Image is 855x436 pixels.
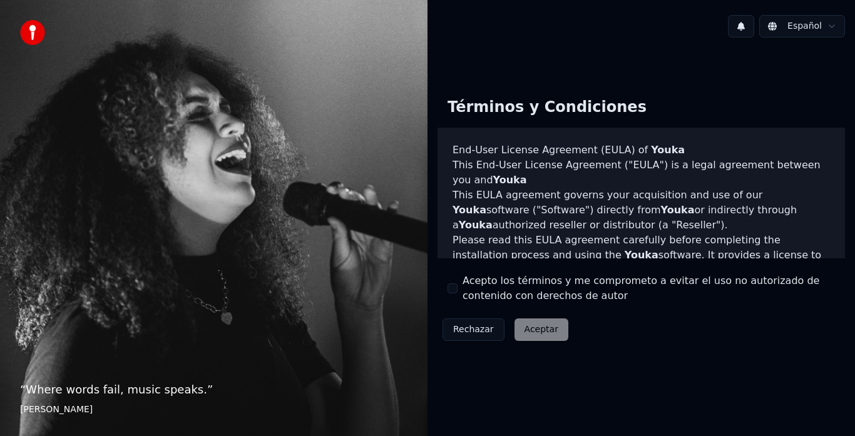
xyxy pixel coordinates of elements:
span: Youka [625,249,658,261]
span: Youka [661,204,695,216]
p: This End-User License Agreement ("EULA") is a legal agreement between you and [453,158,830,188]
footer: [PERSON_NAME] [20,403,407,416]
label: Acepto los términos y me comprometo a evitar el uso no autorizado de contenido con derechos de autor [463,273,835,303]
span: Youka [493,174,527,186]
img: youka [20,20,45,45]
button: Rechazar [443,318,504,341]
div: Términos y Condiciones [438,88,657,128]
span: Youka [453,204,486,216]
h3: End-User License Agreement (EULA) of [453,143,830,158]
p: This EULA agreement governs your acquisition and use of our software ("Software") directly from o... [453,188,830,233]
span: Youka [459,219,493,231]
p: “ Where words fail, music speaks. ” [20,381,407,398]
span: Youka [651,144,685,156]
p: Please read this EULA agreement carefully before completing the installation process and using th... [453,233,830,293]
